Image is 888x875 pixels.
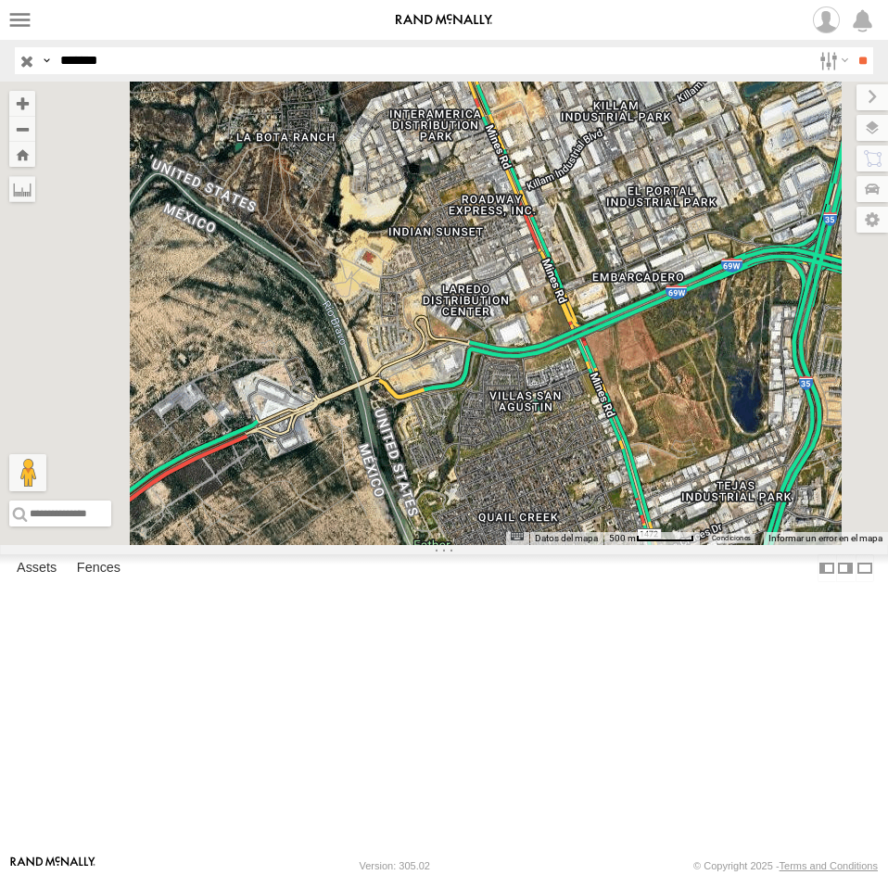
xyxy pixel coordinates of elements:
label: Map Settings [856,207,888,233]
button: Datos del mapa [535,532,598,545]
button: Zoom out [9,116,35,142]
label: Fences [68,555,130,581]
a: Visit our Website [10,856,95,875]
button: Escala del mapa: 500 m por 59 píxeles [603,532,700,545]
label: Measure [9,176,35,202]
div: © Copyright 2025 - [693,860,878,871]
button: Zoom in [9,91,35,116]
button: Zoom Home [9,142,35,167]
button: Arrastra el hombrecito naranja al mapa para abrir Street View [9,454,46,491]
label: Search Filter Options [812,47,852,74]
div: Version: 305.02 [360,860,430,871]
label: Dock Summary Table to the Right [836,554,855,581]
a: Informar un error en el mapa [768,533,882,543]
a: Condiciones [712,535,751,542]
label: Dock Summary Table to the Left [818,554,836,581]
label: Assets [7,555,66,581]
button: Combinaciones de teclas [511,532,524,540]
img: rand-logo.svg [396,14,492,27]
span: 500 m [609,533,636,543]
label: Search Query [39,47,54,74]
a: Terms and Conditions [780,860,878,871]
label: Hide Summary Table [856,554,874,581]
